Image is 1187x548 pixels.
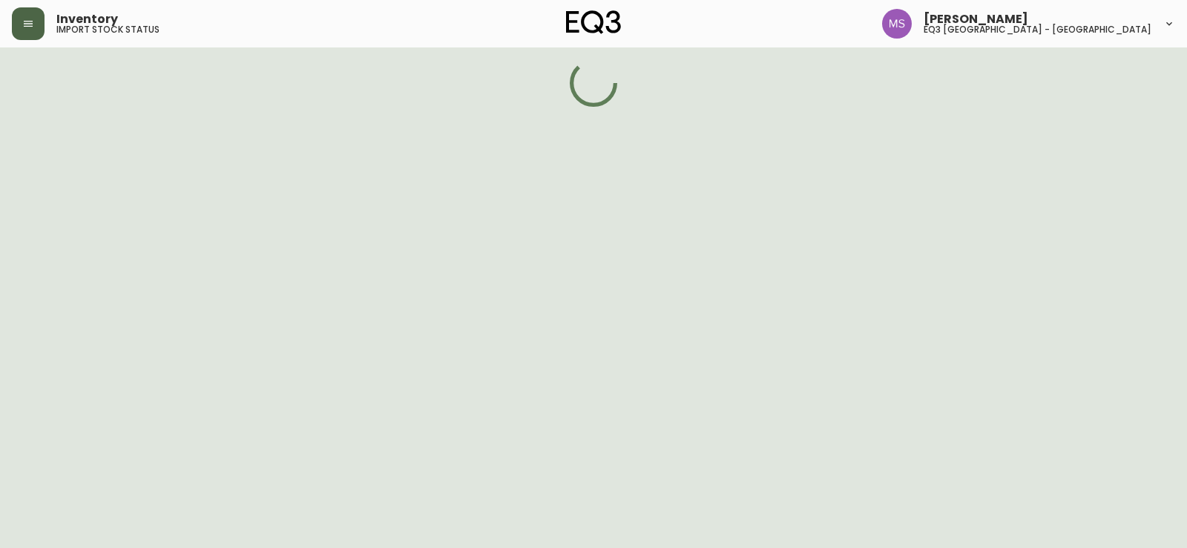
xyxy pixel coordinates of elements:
[566,10,621,34] img: logo
[924,13,1028,25] span: [PERSON_NAME]
[924,25,1151,34] h5: eq3 [GEOGRAPHIC_DATA] - [GEOGRAPHIC_DATA]
[882,9,912,39] img: 1b6e43211f6f3cc0b0729c9049b8e7af
[56,13,118,25] span: Inventory
[56,25,160,34] h5: import stock status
